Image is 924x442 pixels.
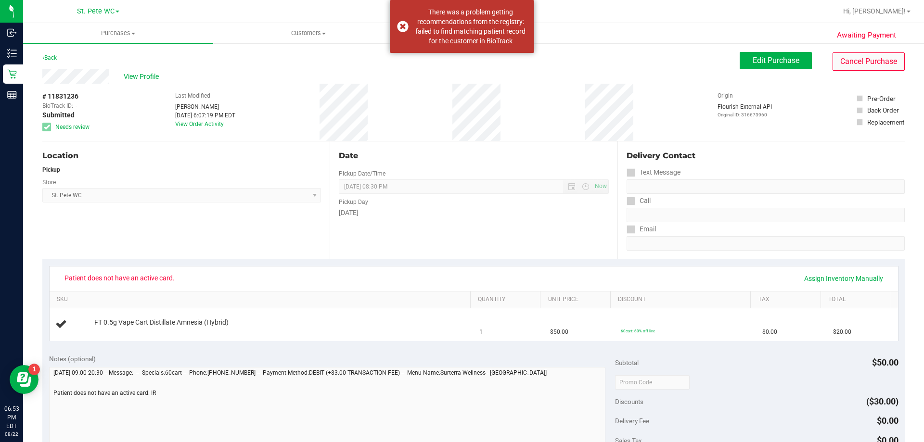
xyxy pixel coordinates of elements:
[55,123,90,131] span: Needs review
[42,91,78,101] span: # 11831236
[627,179,905,194] input: Format: (999) 999-9999
[615,417,649,425] span: Delivery Fee
[627,208,905,222] input: Format: (999) 999-9999
[627,165,680,179] label: Text Message
[58,270,181,286] span: Patient does not have an active card.
[213,23,403,43] a: Customers
[175,102,235,111] div: [PERSON_NAME]
[867,94,896,103] div: Pre-Order
[7,69,17,79] inline-svg: Retail
[479,328,483,337] span: 1
[175,121,224,127] a: View Order Activity
[214,29,403,38] span: Customers
[42,101,73,110] span: BioTrack ID:
[867,117,904,127] div: Replacement
[798,270,889,287] a: Assign Inventory Manually
[175,111,235,120] div: [DATE] 6:07:19 PM EDT
[42,166,60,173] strong: Pickup
[866,396,898,406] span: ($30.00)
[339,208,608,218] div: [DATE]
[339,169,385,178] label: Pickup Date/Time
[28,364,40,375] iframe: Resource center unread badge
[718,91,733,100] label: Origin
[627,194,651,208] label: Call
[42,110,75,120] span: Submitted
[615,359,639,366] span: Subtotal
[828,296,887,303] a: Total
[718,111,772,118] p: Original ID: 316673960
[550,328,568,337] span: $50.00
[124,72,162,82] span: View Profile
[843,7,906,15] span: Hi, [PERSON_NAME]!
[621,328,655,333] span: 60cart: 60% off line
[615,375,690,390] input: Promo Code
[42,150,321,162] div: Location
[833,328,851,337] span: $20.00
[94,318,229,327] span: FT 0.5g Vape Cart Distillate Amnesia (Hybrid)
[49,355,96,363] span: Notes (optional)
[76,101,77,110] span: -
[718,102,772,118] div: Flourish External API
[10,365,38,394] iframe: Resource center
[42,54,57,61] a: Back
[57,296,466,303] a: SKU
[77,7,115,15] span: St. Pete WC
[837,30,896,41] span: Awaiting Payment
[740,52,812,69] button: Edit Purchase
[833,52,905,71] button: Cancel Purchase
[548,296,607,303] a: Unit Price
[23,23,213,43] a: Purchases
[4,404,19,430] p: 06:53 PM EDT
[627,222,656,236] label: Email
[23,29,213,38] span: Purchases
[339,198,368,206] label: Pickup Day
[877,416,898,426] span: $0.00
[175,91,210,100] label: Last Modified
[753,56,799,65] span: Edit Purchase
[867,105,899,115] div: Back Order
[7,28,17,38] inline-svg: Inbound
[618,296,747,303] a: Discount
[339,150,608,162] div: Date
[478,296,537,303] a: Quantity
[762,328,777,337] span: $0.00
[7,90,17,100] inline-svg: Reports
[758,296,817,303] a: Tax
[627,150,905,162] div: Delivery Contact
[42,178,56,187] label: Store
[615,393,643,410] span: Discounts
[872,357,898,367] span: $50.00
[4,430,19,438] p: 08/22
[414,7,527,46] div: There was a problem getting recommendations from the registry: failed to find matching patient re...
[7,49,17,58] inline-svg: Inventory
